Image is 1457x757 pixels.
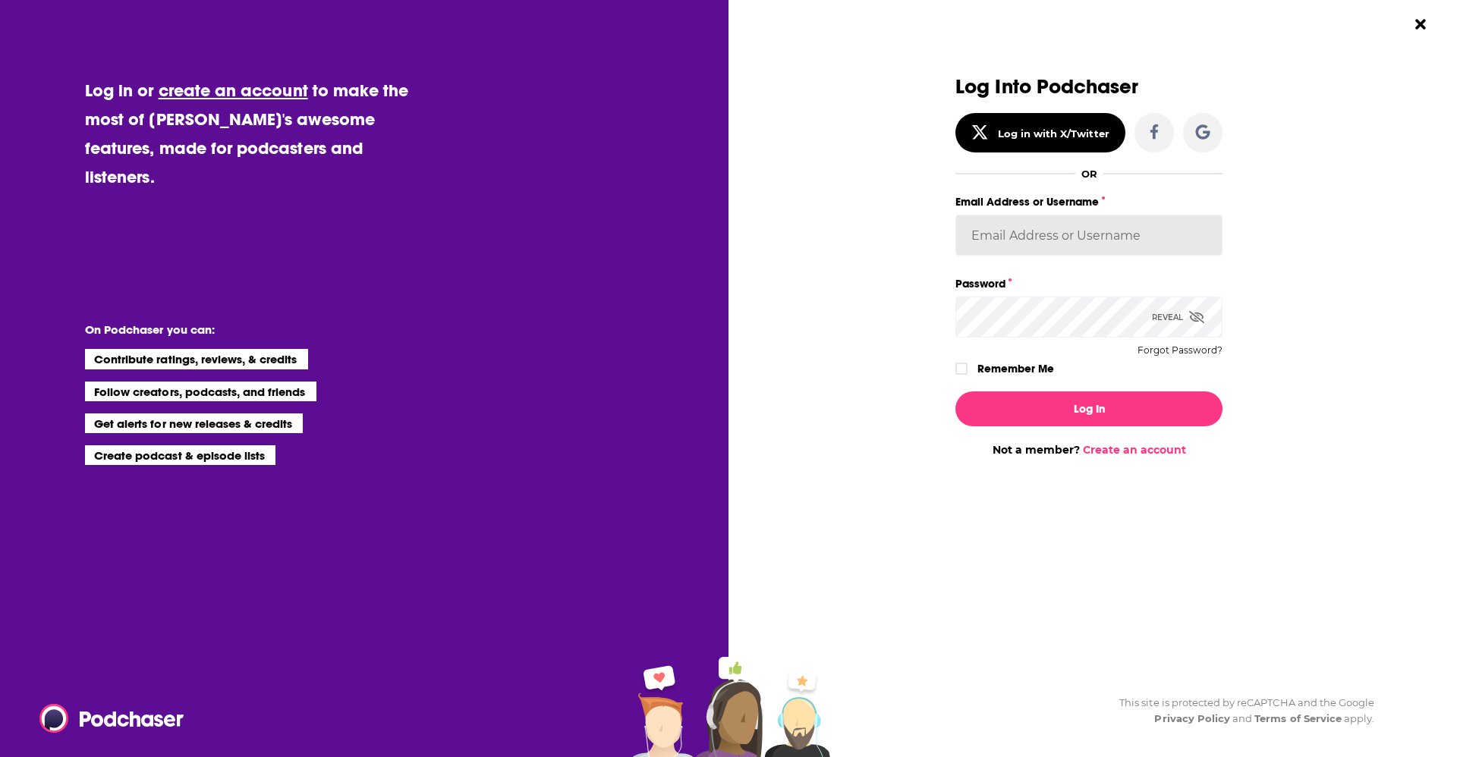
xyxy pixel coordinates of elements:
li: Create podcast & episode lists [85,445,275,465]
div: This site is protected by reCAPTCHA and the Google and apply. [1107,695,1374,727]
a: create an account [159,80,308,101]
li: Contribute ratings, reviews, & credits [85,349,308,369]
a: Podchaser - Follow, Share and Rate Podcasts [39,704,173,733]
div: Log in with X/Twitter [998,127,1109,140]
div: Reveal [1152,297,1204,338]
h3: Log Into Podchaser [955,76,1223,98]
a: Terms of Service [1254,712,1342,724]
label: Password [955,274,1223,294]
div: Not a member? [955,443,1223,457]
button: Log in with X/Twitter [955,113,1125,152]
li: Get alerts for new releases & credits [85,413,303,433]
button: Forgot Password? [1138,345,1223,356]
div: OR [1081,168,1097,180]
img: Podchaser - Follow, Share and Rate Podcasts [39,704,185,733]
label: Remember Me [977,359,1054,378]
button: Log In [955,391,1223,426]
input: Email Address or Username [955,215,1223,256]
a: Create an account [1083,443,1186,457]
label: Email Address or Username [955,192,1223,212]
li: On Podchaser you can: [85,322,389,337]
button: Close Button [1406,10,1435,39]
a: Privacy Policy [1154,712,1230,724]
li: Follow creators, podcasts, and friends [85,382,316,401]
